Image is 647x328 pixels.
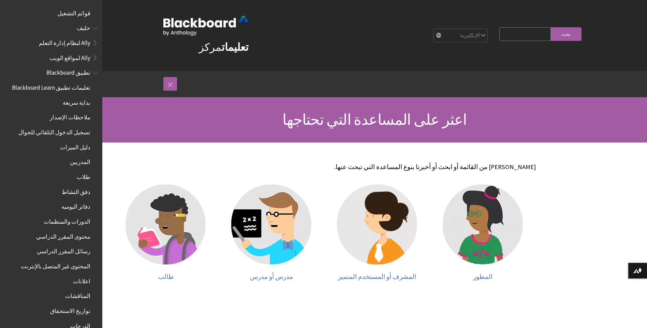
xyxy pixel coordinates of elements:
img: مدير [337,184,417,265]
a: المطور [437,184,529,280]
a: تعليماتمركز [199,40,249,54]
span: دليل الميزات [60,141,90,151]
span: تواريخ الاستحقاق [50,305,90,314]
img: مدرب [231,184,311,265]
span: محتوى المقرر الدراسي [36,231,90,240]
input: بحث [551,27,582,41]
span: طالب [158,273,174,281]
a: طالب طالب [120,184,212,280]
span: مدرس أو مدرس [250,273,293,281]
span: تسجيل الدخول التلقائي للجوال [18,126,90,136]
span: المدربين [70,156,90,166]
span: اعلانات [73,275,90,285]
span: Ally لنظام إدارة التعلم [39,37,90,46]
span: طلاب [77,171,90,180]
span: رسائل المقرر الدراسي [37,246,90,255]
p: [PERSON_NAME] من القائمة أو ابحث أو أخبرنا بنوع المساعدة التي تبحث عنها. [113,163,536,172]
a: مدير المشرف أو المستخدم المتميز [331,184,423,280]
span: الدورات والمنظمات [44,216,90,225]
span: المناقشات [65,290,90,299]
span: اعثر على المساعدة التي تحتاجها [282,110,467,129]
span: المشرف أو المستخدم المتميز [338,273,416,281]
nav: مخطط كتاب قوائم التشغيل [4,8,98,19]
span: قوائم التشغيل [57,8,90,17]
span: بداية سريعة [63,97,90,106]
span: Ally لمواقع الويب [49,52,90,61]
select: محدد لغة الموقع [433,29,488,43]
span: دفاتر اليوميه [61,201,90,210]
img: Blackboard by Anthology [163,16,249,36]
nav: مخطط كتاب ل Anthology Ally Help [4,23,98,64]
span: المطور [473,273,492,281]
span: دفق النشاط [62,186,90,195]
a: مدرب مدرس أو مدرس [225,184,318,280]
span: ملاحظات الإصدار [50,112,90,121]
span: المحتوى غير المتصل بالإنترنت [21,260,90,270]
span: تعليمات تطبيق Blackboard Learn [12,82,90,91]
img: طالب [126,184,206,265]
strong: تعليمات [222,40,249,54]
span: تطبيق Blackboard [46,67,90,76]
span: حليف [77,23,90,32]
